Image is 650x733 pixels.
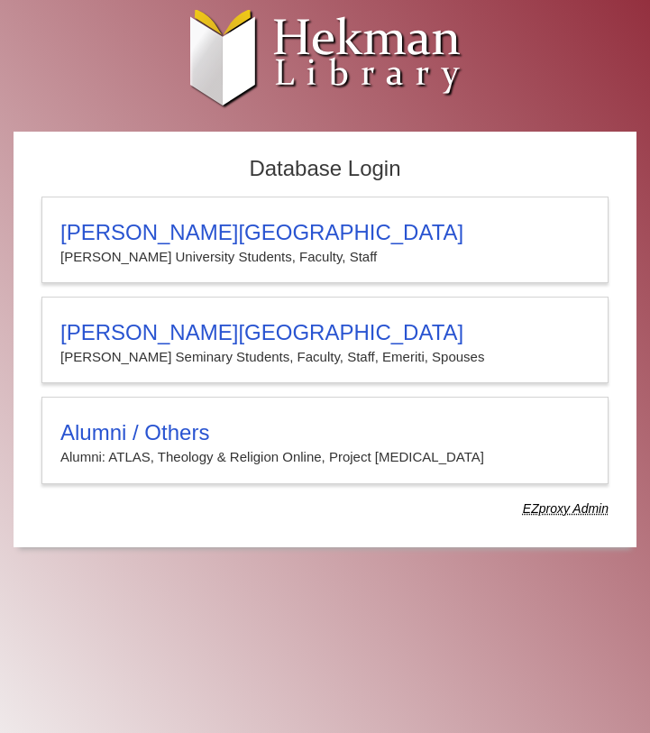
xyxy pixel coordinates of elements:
[523,501,609,516] dfn: Use Alumni login
[41,197,609,283] a: [PERSON_NAME][GEOGRAPHIC_DATA][PERSON_NAME] University Students, Faculty, Staff
[60,220,590,245] h3: [PERSON_NAME][GEOGRAPHIC_DATA]
[60,445,590,469] p: Alumni: ATLAS, Theology & Religion Online, Project [MEDICAL_DATA]
[60,320,590,345] h3: [PERSON_NAME][GEOGRAPHIC_DATA]
[60,245,590,269] p: [PERSON_NAME] University Students, Faculty, Staff
[60,420,590,469] summary: Alumni / OthersAlumni: ATLAS, Theology & Religion Online, Project [MEDICAL_DATA]
[32,151,618,188] h2: Database Login
[60,420,590,445] h3: Alumni / Others
[60,345,590,369] p: [PERSON_NAME] Seminary Students, Faculty, Staff, Emeriti, Spouses
[41,297,609,383] a: [PERSON_NAME][GEOGRAPHIC_DATA][PERSON_NAME] Seminary Students, Faculty, Staff, Emeriti, Spouses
